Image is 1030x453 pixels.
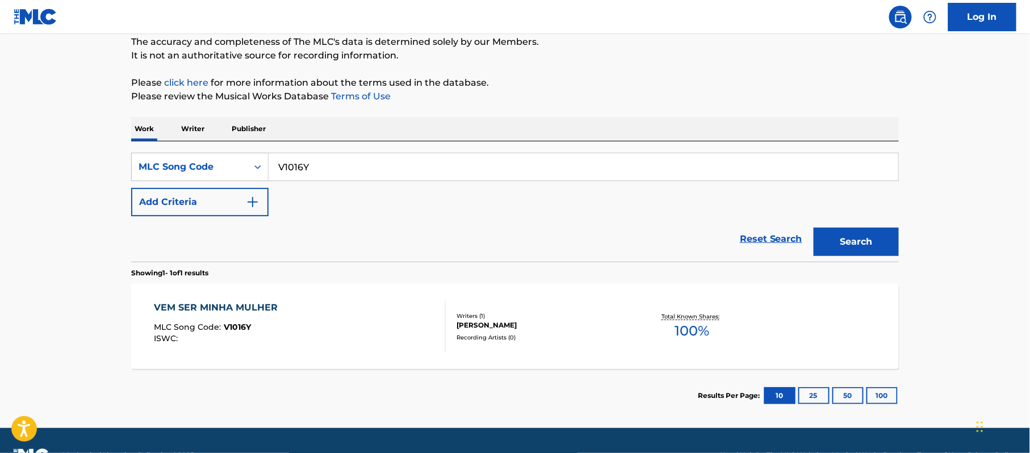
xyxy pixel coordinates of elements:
[889,6,912,28] a: Public Search
[977,410,983,444] div: Arrastar
[661,312,722,321] p: Total Known Shares:
[14,9,57,25] img: MLC Logo
[246,195,259,209] img: 9d2ae6d4665cec9f34b9.svg
[131,284,899,369] a: VEM SER MINHA MULHERMLC Song Code:V1016YISWC:Writers (1)[PERSON_NAME]Recording Artists (0)Total K...
[948,3,1016,31] a: Log In
[154,333,181,343] span: ISWC :
[228,117,269,141] p: Publisher
[329,91,391,102] a: Terms of Use
[814,228,899,256] button: Search
[675,321,709,341] span: 100 %
[734,227,808,251] a: Reset Search
[154,322,224,332] span: MLC Song Code :
[798,387,830,404] button: 25
[154,301,284,314] div: VEM SER MINHA MULHER
[164,77,208,88] a: click here
[457,333,628,342] div: Recording Artists ( 0 )
[973,399,1030,453] iframe: Chat Widget
[457,312,628,320] div: Writers ( 1 )
[131,90,899,103] p: Please review the Musical Works Database
[832,387,864,404] button: 50
[866,387,898,404] button: 100
[131,188,269,216] button: Add Criteria
[139,160,241,174] div: MLC Song Code
[131,153,899,262] form: Search Form
[457,320,628,330] div: [PERSON_NAME]
[131,117,157,141] p: Work
[224,322,252,332] span: V1016Y
[919,6,941,28] div: Help
[131,76,899,90] p: Please for more information about the terms used in the database.
[764,387,795,404] button: 10
[894,10,907,24] img: search
[131,35,899,49] p: The accuracy and completeness of The MLC's data is determined solely by our Members.
[131,268,208,278] p: Showing 1 - 1 of 1 results
[131,49,899,62] p: It is not an authoritative source for recording information.
[923,10,937,24] img: help
[178,117,208,141] p: Writer
[698,391,763,401] p: Results Per Page:
[973,399,1030,453] div: Widget de chat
